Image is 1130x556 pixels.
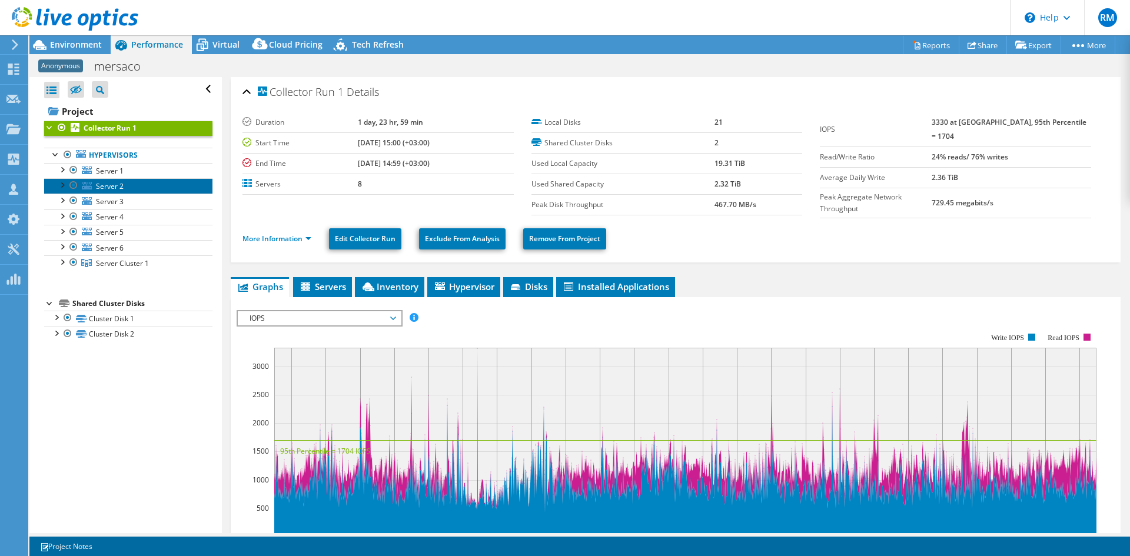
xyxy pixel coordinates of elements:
[242,234,311,244] a: More Information
[280,446,371,456] text: 95th Percentile = 1704 IOPS
[531,116,714,128] label: Local Disks
[89,60,159,73] h1: mersaco
[714,138,719,148] b: 2
[44,209,212,225] a: Server 4
[38,59,83,72] span: Anonymous
[562,281,669,292] span: Installed Applications
[352,39,404,50] span: Tech Refresh
[820,151,932,163] label: Read/Write Ratio
[252,475,269,485] text: 1000
[358,179,362,189] b: 8
[714,117,723,127] b: 21
[1006,36,1061,54] a: Export
[44,178,212,194] a: Server 2
[96,212,124,222] span: Server 4
[523,228,606,249] a: Remove From Project
[44,240,212,255] a: Server 6
[96,243,124,253] span: Server 6
[96,227,124,237] span: Server 5
[329,228,401,249] a: Edit Collector Run
[714,199,756,209] b: 467.70 MB/s
[44,311,212,326] a: Cluster Disk 1
[265,531,269,541] text: 0
[72,297,212,311] div: Shared Cluster Disks
[361,281,418,292] span: Inventory
[237,281,283,292] span: Graphs
[242,178,358,190] label: Servers
[531,199,714,211] label: Peak Disk Throughput
[50,39,102,50] span: Environment
[44,102,212,121] a: Project
[242,137,358,149] label: Start Time
[252,361,269,371] text: 3000
[509,281,547,292] span: Disks
[44,327,212,342] a: Cluster Disk 2
[258,86,344,98] span: Collector Run 1
[252,446,269,456] text: 1500
[96,197,124,207] span: Server 3
[131,39,183,50] span: Performance
[820,191,932,215] label: Peak Aggregate Network Throughput
[96,181,124,191] span: Server 2
[932,117,1086,141] b: 3330 at [GEOGRAPHIC_DATA], 95th Percentile = 1704
[903,36,959,54] a: Reports
[1025,12,1035,23] svg: \n
[242,158,358,169] label: End Time
[32,539,101,554] a: Project Notes
[84,123,137,133] b: Collector Run 1
[419,228,506,249] a: Exclude From Analysis
[44,148,212,163] a: Hypervisors
[932,172,958,182] b: 2.36 TiB
[242,116,358,128] label: Duration
[1061,36,1115,54] a: More
[358,117,423,127] b: 1 day, 23 hr, 59 min
[347,85,379,99] span: Details
[44,255,212,271] a: Server Cluster 1
[531,158,714,169] label: Used Local Capacity
[44,225,212,240] a: Server 5
[433,281,494,292] span: Hypervisor
[932,198,993,208] b: 729.45 megabits/s
[257,503,269,513] text: 500
[44,163,212,178] a: Server 1
[96,258,149,268] span: Server Cluster 1
[269,39,323,50] span: Cloud Pricing
[959,36,1007,54] a: Share
[820,124,932,135] label: IOPS
[358,158,430,168] b: [DATE] 14:59 (+03:00)
[1098,8,1117,27] span: RM
[252,389,269,399] text: 2500
[714,158,745,168] b: 19.31 TiB
[299,281,346,292] span: Servers
[932,152,1008,162] b: 24% reads/ 76% writes
[44,121,212,136] a: Collector Run 1
[212,39,240,50] span: Virtual
[820,172,932,184] label: Average Daily Write
[358,138,430,148] b: [DATE] 15:00 (+03:00)
[252,418,269,428] text: 2000
[531,137,714,149] label: Shared Cluster Disks
[44,194,212,209] a: Server 3
[244,311,395,325] span: IOPS
[96,166,124,176] span: Server 1
[531,178,714,190] label: Used Shared Capacity
[714,179,741,189] b: 2.32 TiB
[991,334,1024,342] text: Write IOPS
[1048,334,1080,342] text: Read IOPS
